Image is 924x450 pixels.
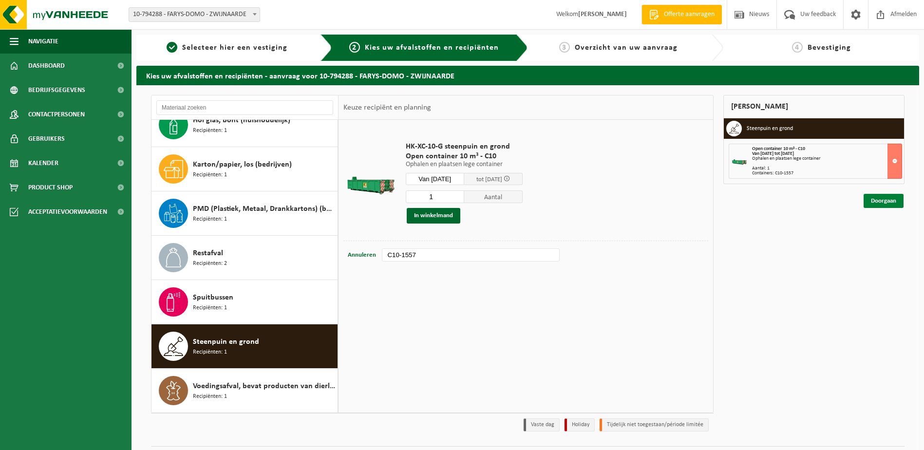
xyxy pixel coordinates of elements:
[347,248,377,262] button: Annuleren
[193,203,335,215] span: PMD (Plastiek, Metaal, Drankkartons) (bedrijven)
[752,156,902,161] div: Ophalen en plaatsen lege container
[752,151,794,156] strong: Van [DATE] tot [DATE]
[752,171,902,176] div: Containers: C10-1557
[193,215,227,224] span: Recipiënten: 1
[141,42,313,54] a: 1Selecteer hier een vestiging
[565,418,595,431] li: Holiday
[600,418,709,431] li: Tijdelijk niet toegestaan/période limitée
[151,191,338,236] button: PMD (Plastiek, Metaal, Drankkartons) (bedrijven) Recipiënten: 1
[575,44,678,52] span: Overzicht van uw aanvraag
[339,95,436,120] div: Keuze recipiënt en planning
[151,280,338,324] button: Spuitbussen Recipiënten: 1
[182,44,287,52] span: Selecteer hier een vestiging
[349,42,360,53] span: 2
[136,66,919,85] h2: Kies uw afvalstoffen en recipiënten - aanvraag voor 10-794288 - FARYS-DOMO - ZWIJNAARDE
[151,147,338,191] button: Karton/papier, los (bedrijven) Recipiënten: 1
[129,8,260,21] span: 10-794288 - FARYS-DOMO - ZWIJNAARDE
[348,252,376,258] span: Annuleren
[406,142,523,151] span: HK-XC-10-G steenpuin en grond
[464,190,523,203] span: Aantal
[193,126,227,135] span: Recipiënten: 1
[28,127,65,151] span: Gebruikers
[28,200,107,224] span: Acceptatievoorwaarden
[151,369,338,412] button: Voedingsafval, bevat producten van dierlijke oorsprong, onverpakt, categorie 3 Recipiënten: 1
[193,303,227,313] span: Recipiënten: 1
[864,194,904,208] a: Doorgaan
[156,100,333,115] input: Materiaal zoeken
[808,44,851,52] span: Bevestiging
[752,166,902,171] div: Aantal: 1
[167,42,177,53] span: 1
[193,259,227,268] span: Recipiënten: 2
[193,114,290,126] span: Hol glas, bont (huishoudelijk)
[193,392,227,401] span: Recipiënten: 1
[193,380,335,392] span: Voedingsafval, bevat producten van dierlijke oorsprong, onverpakt, categorie 3
[28,29,58,54] span: Navigatie
[28,78,85,102] span: Bedrijfsgegevens
[28,175,73,200] span: Product Shop
[193,159,292,170] span: Karton/papier, los (bedrijven)
[752,146,805,151] span: Open container 10 m³ - C10
[747,121,793,136] h3: Steenpuin en grond
[661,10,717,19] span: Offerte aanvragen
[407,208,460,224] button: In winkelmand
[28,54,65,78] span: Dashboard
[193,247,223,259] span: Restafval
[129,7,260,22] span: 10-794288 - FARYS-DOMO - ZWIJNAARDE
[193,292,233,303] span: Spuitbussen
[476,176,502,183] span: tot [DATE]
[193,170,227,180] span: Recipiënten: 1
[151,236,338,280] button: Restafval Recipiënten: 2
[524,418,560,431] li: Vaste dag
[151,324,338,369] button: Steenpuin en grond Recipiënten: 1
[382,248,559,262] input: bv. C10-005
[641,5,722,24] a: Offerte aanvragen
[151,103,338,147] button: Hol glas, bont (huishoudelijk) Recipiënten: 1
[365,44,499,52] span: Kies uw afvalstoffen en recipiënten
[559,42,570,53] span: 3
[406,151,523,161] span: Open container 10 m³ - C10
[792,42,803,53] span: 4
[28,151,58,175] span: Kalender
[406,161,523,168] p: Ophalen en plaatsen lege container
[723,95,905,118] div: [PERSON_NAME]
[193,348,227,357] span: Recipiënten: 1
[193,336,259,348] span: Steenpuin en grond
[28,102,85,127] span: Contactpersonen
[578,11,627,18] strong: [PERSON_NAME]
[406,173,464,185] input: Selecteer datum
